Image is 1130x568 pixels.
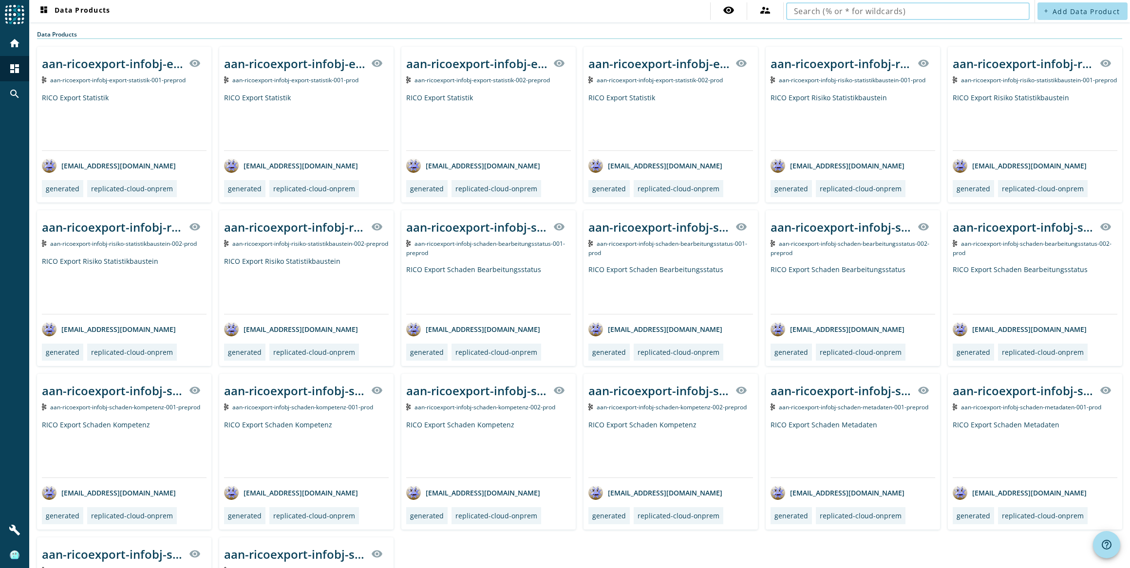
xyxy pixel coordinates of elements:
[588,420,753,477] div: RICO Export Schaden Kompetenz
[588,55,730,72] div: aan-ricoexport-infobj-export-statistik-002-_stage_
[953,420,1117,477] div: RICO Export Schaden Metadaten
[779,76,925,84] span: Kafka Topic: aan-ricoexport-infobj-risiko-statistikbaustein-001-prod
[771,93,935,150] div: RICO Export Risiko Statistikbaustein
[588,383,730,399] div: aan-ricoexport-infobj-schaden-kompetenz-002-_stage_
[42,158,176,173] div: [EMAIL_ADDRESS][DOMAIN_NAME]
[597,76,723,84] span: Kafka Topic: aan-ricoexport-infobj-export-statistik-002-prod
[42,76,46,83] img: Kafka Topic: aan-ricoexport-infobj-export-statistik-001-preprod
[588,93,753,150] div: RICO Export Statistik
[774,511,808,520] div: generated
[224,240,228,247] img: Kafka Topic: aan-ricoexport-infobj-risiko-statistikbaustein-002-preprod
[10,550,19,560] img: 2655eea025f51b9e8c628ea164e43457
[9,63,20,74] mat-icon: dashboard
[588,322,603,336] img: avatar
[953,322,967,336] img: avatar
[771,383,912,399] div: aan-ricoexport-infobj-schaden-metadaten-001-_stage_
[406,383,547,399] div: aan-ricoexport-infobj-schaden-kompetenz-002-_stage_
[774,348,808,357] div: generated
[592,184,626,193] div: generated
[189,548,201,560] mat-icon: visibility
[553,57,565,69] mat-icon: visibility
[224,219,365,235] div: aan-ricoexport-infobj-risiko-statistikbaustein-002-_stage_
[371,385,383,396] mat-icon: visibility
[224,322,358,336] div: [EMAIL_ADDRESS][DOMAIN_NAME]
[273,348,355,357] div: replicated-cloud-onprem
[406,219,547,235] div: aan-ricoexport-infobj-schaden-bearbeitungsstatus-001-_stage_
[9,88,20,100] mat-icon: search
[953,93,1117,150] div: RICO Export Risiko Statistikbaustein
[820,348,902,357] div: replicated-cloud-onprem
[224,383,365,399] div: aan-ricoexport-infobj-schaden-kompetenz-001-_stage_
[455,511,537,520] div: replicated-cloud-onprem
[638,511,719,520] div: replicated-cloud-onprem
[42,403,46,410] img: Kafka Topic: aan-ricoexport-infobj-schaden-kompetenz-001-preprod
[953,322,1087,336] div: [EMAIL_ADDRESS][DOMAIN_NAME]
[46,184,79,193] div: generated
[414,76,550,84] span: Kafka Topic: aan-ricoexport-infobj-export-statistik-002-preprod
[406,322,540,336] div: [EMAIL_ADDRESS][DOMAIN_NAME]
[918,385,929,396] mat-icon: visibility
[50,239,197,248] span: Kafka Topic: aan-ricoexport-infobj-risiko-statistikbaustein-002-prod
[592,348,626,357] div: generated
[820,184,902,193] div: replicated-cloud-onprem
[953,55,1094,72] div: aan-ricoexport-infobj-risiko-statistikbaustein-001-_stage_
[953,240,957,247] img: Kafka Topic: aan-ricoexport-infobj-schaden-bearbeitungsstatus-002-prod
[50,403,200,411] span: Kafka Topic: aan-ricoexport-infobj-schaden-kompetenz-001-preprod
[553,385,565,396] mat-icon: visibility
[38,5,50,17] mat-icon: dashboard
[5,5,24,24] img: spoud-logo.svg
[273,184,355,193] div: replicated-cloud-onprem
[953,383,1094,399] div: aan-ricoexport-infobj-schaden-metadaten-001-_stage_
[406,240,411,247] img: Kafka Topic: aan-ricoexport-infobj-schaden-bearbeitungsstatus-001-preprod
[723,4,734,16] mat-icon: visibility
[42,420,207,477] div: RICO Export Schaden Kompetenz
[42,93,207,150] div: RICO Export Statistik
[91,348,173,357] div: replicated-cloud-onprem
[820,511,902,520] div: replicated-cloud-onprem
[771,158,904,173] div: [EMAIL_ADDRESS][DOMAIN_NAME]
[406,93,571,150] div: RICO Export Statistik
[224,55,365,72] div: aan-ricoexport-infobj-export-statistik-001-_stage_
[228,184,262,193] div: generated
[189,385,201,396] mat-icon: visibility
[771,420,935,477] div: RICO Export Schaden Metadaten
[228,348,262,357] div: generated
[406,76,411,83] img: Kafka Topic: aan-ricoexport-infobj-export-statistik-002-preprod
[771,265,935,314] div: RICO Export Schaden Bearbeitungsstatus
[42,257,207,314] div: RICO Export Risiko Statistikbaustein
[588,239,747,257] span: Kafka Topic: aan-ricoexport-infobj-schaden-bearbeitungsstatus-001-prod
[953,76,957,83] img: Kafka Topic: aan-ricoexport-infobj-risiko-statistikbaustein-001-preprod
[588,158,722,173] div: [EMAIL_ADDRESS][DOMAIN_NAME]
[406,158,421,173] img: avatar
[953,239,1111,257] span: Kafka Topic: aan-ricoexport-infobj-schaden-bearbeitungsstatus-002-prod
[406,265,571,314] div: RICO Export Schaden Bearbeitungsstatus
[779,403,928,411] span: Kafka Topic: aan-ricoexport-infobj-schaden-metadaten-001-preprod
[1101,539,1112,550] mat-icon: help_outline
[406,403,411,410] img: Kafka Topic: aan-ricoexport-infobj-schaden-kompetenz-002-prod
[224,93,389,150] div: RICO Export Statistik
[735,221,747,233] mat-icon: visibility
[771,485,785,500] img: avatar
[42,240,46,247] img: Kafka Topic: aan-ricoexport-infobj-risiko-statistikbaustein-002-prod
[224,158,358,173] div: [EMAIL_ADDRESS][DOMAIN_NAME]
[1100,221,1111,233] mat-icon: visibility
[371,221,383,233] mat-icon: visibility
[371,57,383,69] mat-icon: visibility
[406,55,547,72] div: aan-ricoexport-infobj-export-statistik-002-_stage_
[953,403,957,410] img: Kafka Topic: aan-ricoexport-infobj-schaden-metadaten-001-prod
[774,184,808,193] div: generated
[224,76,228,83] img: Kafka Topic: aan-ricoexport-infobj-export-statistik-001-prod
[406,239,565,257] span: Kafka Topic: aan-ricoexport-infobj-schaden-bearbeitungsstatus-001-preprod
[42,322,56,336] img: avatar
[771,240,775,247] img: Kafka Topic: aan-ricoexport-infobj-schaden-bearbeitungsstatus-002-preprod
[410,511,444,520] div: generated
[406,322,421,336] img: avatar
[46,511,79,520] div: generated
[961,403,1101,411] span: Kafka Topic: aan-ricoexport-infobj-schaden-metadaten-001-prod
[953,485,1087,500] div: [EMAIL_ADDRESS][DOMAIN_NAME]
[232,76,358,84] span: Kafka Topic: aan-ricoexport-infobj-export-statistik-001-prod
[771,55,912,72] div: aan-ricoexport-infobj-risiko-statistikbaustein-001-_stage_
[91,184,173,193] div: replicated-cloud-onprem
[588,485,603,500] img: avatar
[46,348,79,357] div: generated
